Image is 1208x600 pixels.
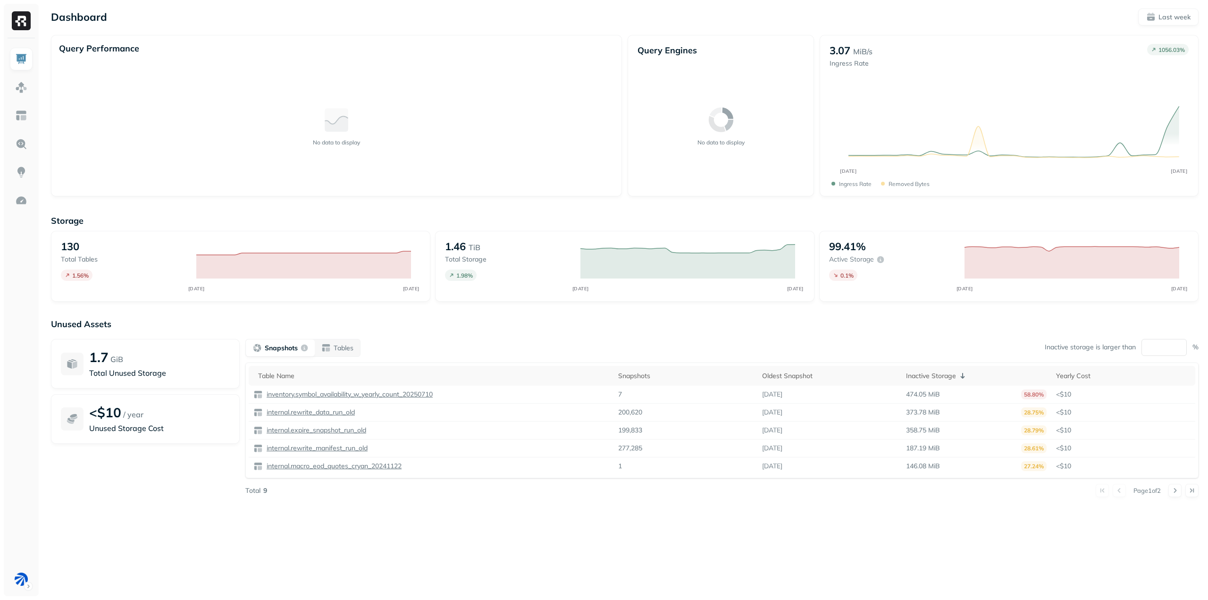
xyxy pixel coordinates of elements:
[72,272,89,279] p: 1.56 %
[445,240,466,253] p: 1.46
[15,573,28,586] img: BAM
[906,372,956,380] p: Inactive Storage
[853,46,872,57] p: MiB/s
[59,43,139,54] p: Query Performance
[89,367,230,379] p: Total Unused Storage
[1021,407,1047,417] p: 28.75%
[906,444,940,453] p: 187.19 MiB
[956,286,973,292] tspan: [DATE]
[906,426,940,435] p: 358.75 MiB
[253,426,263,435] img: table
[265,462,402,471] p: internal.macro_eod_quotes_cryan_20241122
[15,166,27,178] img: Insights
[829,240,866,253] p: 99.41%
[830,59,872,68] p: Ingress Rate
[89,349,109,365] p: 1.7
[123,409,143,420] p: / year
[1158,46,1185,53] p: 1056.03 %
[1056,426,1191,435] p: <$10
[263,444,368,453] a: internal.rewrite_manifest_run_old
[265,444,368,453] p: internal.rewrite_manifest_run_old
[15,138,27,150] img: Query Explorer
[889,180,930,187] p: Removed bytes
[839,180,872,187] p: Ingress Rate
[762,372,897,380] div: Oldest Snapshot
[263,390,433,399] a: inventory.symbol_availability_w_yearly_count_20250710
[51,215,1199,226] p: Storage
[572,286,588,292] tspan: [DATE]
[840,272,854,279] p: 0.1 %
[89,404,121,421] p: <$10
[258,372,609,380] div: Table Name
[265,426,366,435] p: internal.expire_snapshot_run_old
[263,462,402,471] a: internal.macro_eod_quotes_cryan_20241122
[618,408,642,417] p: 200,620
[15,110,27,122] img: Asset Explorer
[762,462,782,471] p: [DATE]
[253,444,263,453] img: table
[1021,389,1047,399] p: 58.80%
[51,319,1199,330] p: Unused Assets
[1171,286,1187,292] tspan: [DATE]
[61,240,79,253] p: 130
[110,354,123,365] p: GiB
[1045,343,1136,352] p: Inactive storage is larger than
[245,486,260,495] p: Total
[15,53,27,65] img: Dashboard
[51,10,107,24] p: Dashboard
[1138,8,1199,25] button: Last week
[830,44,850,57] p: 3.07
[1056,408,1191,417] p: <$10
[15,194,27,207] img: Optimization
[265,408,355,417] p: internal.rewrite_data_run_old
[253,408,263,417] img: table
[762,408,782,417] p: [DATE]
[697,139,745,146] p: No data to display
[1056,462,1191,471] p: <$10
[762,444,782,453] p: [DATE]
[1171,168,1188,174] tspan: [DATE]
[89,423,230,434] p: Unused Storage Cost
[403,286,419,292] tspan: [DATE]
[762,426,782,435] p: [DATE]
[829,255,874,264] p: Active storage
[265,390,433,399] p: inventory.symbol_availability_w_yearly_count_20250710
[762,390,782,399] p: [DATE]
[840,168,857,174] tspan: [DATE]
[906,408,940,417] p: 373.78 MiB
[1021,443,1047,453] p: 28.61%
[906,462,940,471] p: 146.08 MiB
[445,255,571,264] p: Total storage
[456,272,473,279] p: 1.98 %
[618,372,753,380] div: Snapshots
[313,139,360,146] p: No data to display
[1021,461,1047,471] p: 27.24%
[263,426,366,435] a: internal.expire_snapshot_run_old
[15,81,27,93] img: Assets
[253,462,263,471] img: table
[188,286,204,292] tspan: [DATE]
[618,462,622,471] p: 1
[618,426,642,435] p: 199,833
[618,444,642,453] p: 277,285
[265,344,298,353] p: Snapshots
[263,486,267,495] p: 9
[1021,425,1047,435] p: 28.79%
[787,286,803,292] tspan: [DATE]
[906,390,940,399] p: 474.05 MiB
[618,390,622,399] p: 7
[638,45,804,56] p: Query Engines
[1133,486,1161,495] p: Page 1 of 2
[61,255,187,264] p: Total tables
[1056,372,1191,380] div: Yearly Cost
[1192,343,1199,352] p: %
[469,242,480,253] p: TiB
[253,390,263,399] img: table
[1158,13,1191,22] p: Last week
[1056,444,1191,453] p: <$10
[1056,390,1191,399] p: <$10
[263,408,355,417] a: internal.rewrite_data_run_old
[12,11,31,30] img: Ryft
[334,344,353,353] p: Tables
